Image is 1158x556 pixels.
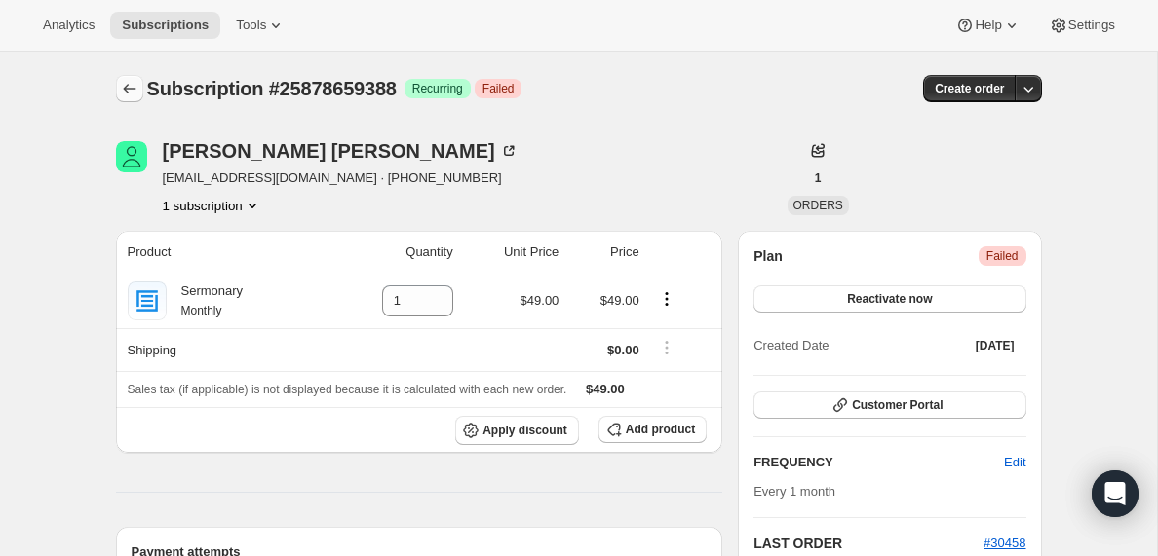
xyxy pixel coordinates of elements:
h2: LAST ORDER [753,534,984,553]
th: Quantity [328,231,459,274]
span: Add product [626,422,695,437]
span: Subscription #25878659388 [147,78,397,99]
button: Subscriptions [116,75,143,102]
a: #30458 [984,536,1025,550]
span: Edit [1004,453,1025,472]
h2: FREQUENCY [753,453,1004,472]
span: $0.00 [607,343,639,357]
span: Bryan Thomas [116,141,147,172]
th: Product [116,231,328,274]
span: Apply discount [482,423,567,438]
button: Create order [923,75,1016,102]
span: ORDERS [793,199,843,212]
button: Help [944,12,1032,39]
span: $49.00 [521,293,560,308]
span: Sales tax (if applicable) is not displayed because it is calculated with each new order. [128,383,567,396]
span: Help [975,18,1001,33]
th: Shipping [116,328,328,371]
span: Recurring [412,81,463,96]
span: $49.00 [600,293,639,308]
button: Tools [224,12,297,39]
button: Settings [1037,12,1127,39]
span: Every 1 month [753,484,835,499]
button: [DATE] [964,332,1026,359]
span: [EMAIL_ADDRESS][DOMAIN_NAME] · [PHONE_NUMBER] [163,168,519,188]
button: Shipping actions [651,337,682,358]
th: Unit Price [459,231,565,274]
span: $49.00 [586,382,625,396]
button: 1 [803,165,833,192]
span: Settings [1068,18,1115,33]
span: Failed [986,248,1019,264]
small: Monthly [181,304,222,317]
span: 1 [815,170,822,186]
button: Apply discount [455,416,579,445]
span: Subscriptions [122,18,209,33]
span: Customer Portal [852,397,943,413]
button: Subscriptions [110,12,220,39]
button: Product actions [163,196,262,215]
span: Tools [236,18,266,33]
button: Customer Portal [753,391,1025,419]
div: Open Intercom Messenger [1092,470,1139,517]
span: Reactivate now [847,291,932,307]
img: product img [128,281,167,320]
th: Price [564,231,644,274]
button: Product actions [651,288,682,310]
div: Sermonary [167,281,244,320]
span: Analytics [43,18,95,33]
span: Failed [482,81,515,96]
button: #30458 [984,534,1025,553]
button: Reactivate now [753,285,1025,313]
button: Edit [992,447,1037,478]
span: Create order [935,81,1004,96]
button: Add product [598,416,707,443]
h2: Plan [753,246,783,266]
span: Created Date [753,336,829,355]
span: [DATE] [976,338,1015,353]
div: [PERSON_NAME] [PERSON_NAME] [163,141,519,161]
button: Analytics [31,12,106,39]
